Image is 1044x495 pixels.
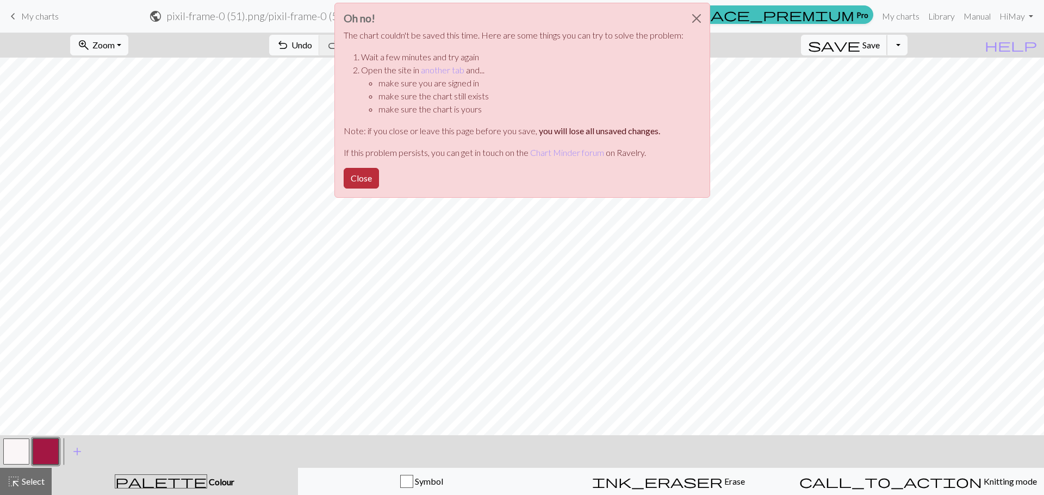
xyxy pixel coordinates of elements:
[592,474,723,489] span: ink_eraser
[52,468,298,495] button: Colour
[361,64,683,116] li: Open the site in and...
[344,146,683,159] p: If this problem persists, you can get in touch on the on Ravelry.
[982,476,1037,486] span: Knitting mode
[361,51,683,64] li: Wait a few minutes and try again
[298,468,545,495] button: Symbol
[545,468,792,495] button: Erase
[792,468,1044,495] button: Knitting mode
[530,147,604,158] a: Chart Minder forum
[344,12,683,24] h3: Oh no!
[71,444,84,459] span: add
[799,474,982,489] span: call_to_action
[421,65,464,75] a: another tab
[539,126,660,136] strong: you will lose all unsaved changes.
[378,77,683,90] li: make sure you are signed in
[378,90,683,103] li: make sure the chart still exists
[20,476,45,486] span: Select
[413,476,443,486] span: Symbol
[344,168,379,189] button: Close
[344,29,683,42] p: The chart couldn't be saved this time. Here are some things you can try to solve the problem:
[207,477,234,487] span: Colour
[683,3,710,34] button: Close
[344,124,683,137] p: Note: if you close or leave this page before you save,
[115,474,207,489] span: palette
[7,474,20,489] span: highlight_alt
[723,476,745,486] span: Erase
[378,103,683,116] li: make sure the chart is yours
